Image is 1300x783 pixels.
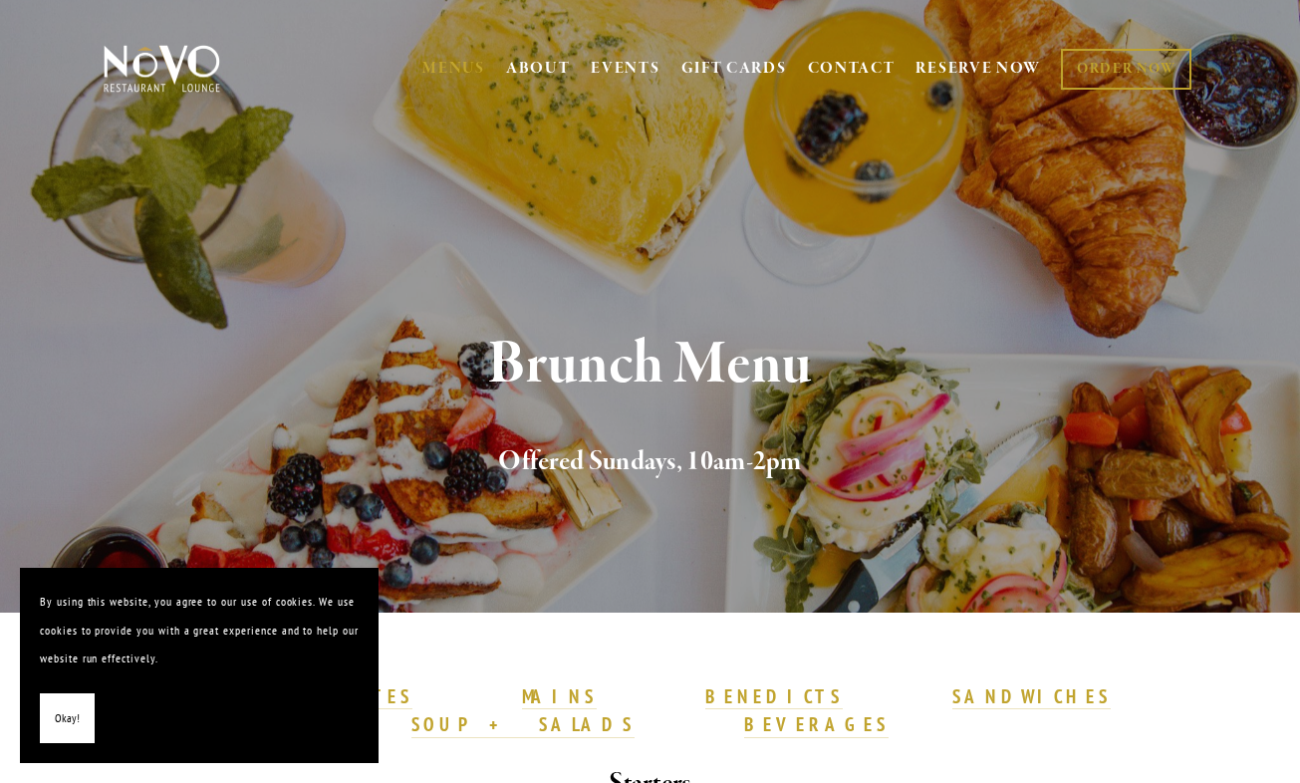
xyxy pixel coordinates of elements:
a: RESERVE NOW [915,50,1041,88]
section: Cookie banner [20,568,379,763]
a: EVENTS [591,59,659,79]
a: MAINS [522,684,597,710]
strong: MAINS [522,684,597,708]
h1: Brunch Menu [132,333,1168,397]
strong: BEVERAGES [744,712,890,736]
a: BEVERAGES [744,712,890,738]
strong: SANDWICHES [952,684,1112,708]
a: SANDWICHES [952,684,1112,710]
p: By using this website, you agree to our use of cookies. We use cookies to provide you with a grea... [40,588,359,673]
a: ABOUT [506,59,571,79]
img: Novo Restaurant &amp; Lounge [100,44,224,94]
a: GIFT CARDS [681,50,787,88]
h2: Offered Sundays, 10am-2pm [132,441,1168,483]
a: CONTACT [808,50,896,88]
a: MENUS [422,59,485,79]
button: Okay! [40,693,95,744]
a: ORDER NOW [1061,49,1191,90]
span: Okay! [55,704,80,733]
strong: BENEDICTS [705,684,843,708]
a: BENEDICTS [705,684,843,710]
strong: SOUP + SALADS [411,712,635,736]
a: SOUP + SALADS [411,712,635,738]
